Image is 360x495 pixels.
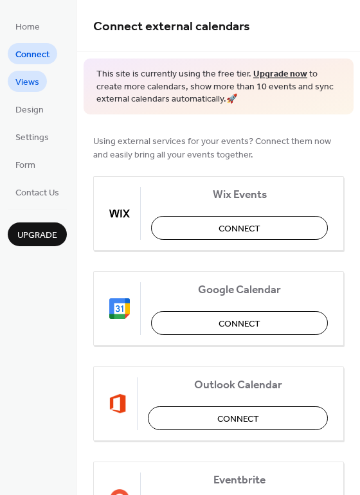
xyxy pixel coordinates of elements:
[151,216,328,240] button: Connect
[253,66,307,83] a: Upgrade now
[15,131,49,145] span: Settings
[15,48,50,62] span: Connect
[148,406,328,430] button: Connect
[15,186,59,200] span: Contact Us
[93,14,250,39] span: Connect external calendars
[151,311,328,335] button: Connect
[109,393,127,414] img: outlook
[219,317,260,330] span: Connect
[15,104,44,117] span: Design
[8,43,57,64] a: Connect
[8,181,67,203] a: Contact Us
[151,188,328,201] span: Wix Events
[96,68,341,106] span: This site is currently using the free tier. to create more calendars, show more than 10 events an...
[93,134,344,161] span: Using external services for your events? Connect them now and easily bring all your events together.
[15,76,39,89] span: Views
[8,126,57,147] a: Settings
[151,283,328,296] span: Google Calendar
[8,15,48,37] a: Home
[8,154,43,175] a: Form
[109,203,130,224] img: wix
[17,229,57,242] span: Upgrade
[109,298,130,319] img: google
[219,222,260,235] span: Connect
[8,71,47,92] a: Views
[148,378,328,392] span: Outlook Calendar
[15,159,35,172] span: Form
[217,412,259,426] span: Connect
[8,222,67,246] button: Upgrade
[8,98,51,120] a: Design
[151,473,328,487] span: Eventbrite
[15,21,40,34] span: Home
